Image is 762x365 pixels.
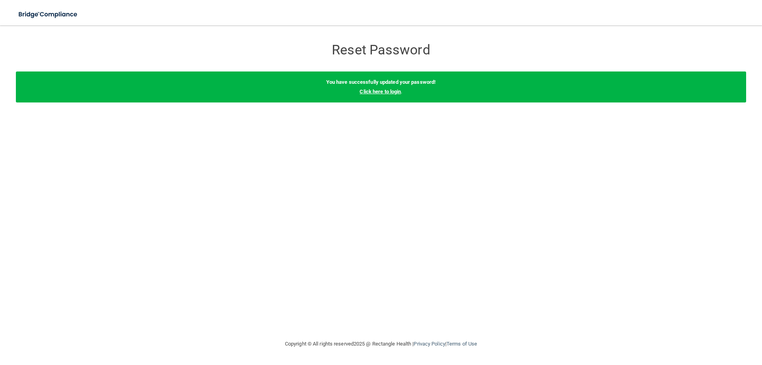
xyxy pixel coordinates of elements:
a: Click here to login [360,89,401,95]
iframe: Drift Widget Chat Controller [625,309,752,340]
a: Terms of Use [446,341,477,347]
b: You have successfully updated your password! [326,79,436,85]
img: bridge_compliance_login_screen.278c3ca4.svg [12,6,85,23]
div: . [16,71,746,102]
h3: Reset Password [236,42,526,57]
div: Copyright © All rights reserved 2025 @ Rectangle Health | | [236,331,526,357]
a: Privacy Policy [414,341,445,347]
